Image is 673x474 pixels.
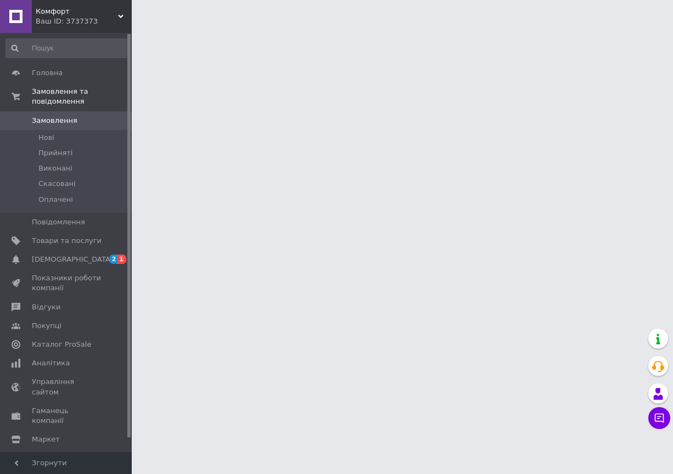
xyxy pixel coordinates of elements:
span: Управління сайтом [32,377,102,397]
span: [DEMOGRAPHIC_DATA] [32,255,113,264]
span: Показники роботи компанії [32,273,102,293]
span: Товари та послуги [32,236,102,246]
button: Чат з покупцем [648,407,670,429]
span: Скасовані [38,179,76,189]
span: Відгуки [32,302,60,312]
span: Маркет [32,435,60,444]
span: Каталог ProSale [32,340,91,349]
span: Комфорт [36,7,118,16]
span: Виконані [38,163,72,173]
span: Аналітика [32,358,70,368]
input: Пошук [5,38,130,58]
div: Ваш ID: 3737373 [36,16,132,26]
span: 1 [117,255,126,264]
span: Гаманець компанії [32,406,102,426]
span: Нові [38,133,54,143]
span: Замовлення [32,116,77,126]
span: Повідомлення [32,217,85,227]
span: Оплачені [38,195,73,205]
span: Замовлення та повідомлення [32,87,132,106]
span: Прийняті [38,148,72,158]
span: Покупці [32,321,61,331]
span: 2 [109,255,118,264]
span: Головна [32,68,63,78]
